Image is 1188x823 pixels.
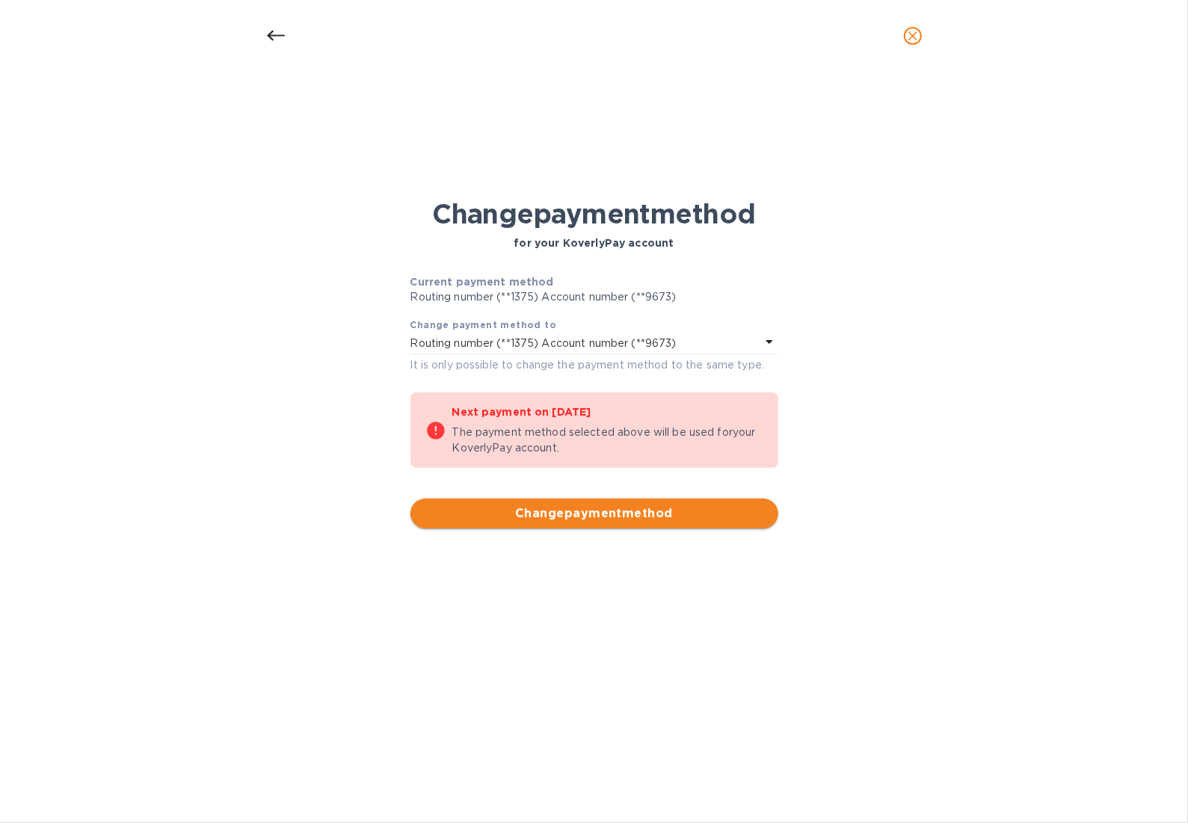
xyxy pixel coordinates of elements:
b: Change payment method to [410,319,557,330]
h1: Change payment method [432,198,755,229]
p: Routing number (**1375) Account number (**9673) [410,289,778,305]
p: It is only possible to change the payment method to the same type. [410,357,778,373]
span: Change payment method [422,505,766,523]
p: Routing number (**1375) Account number (**9673) [410,336,677,351]
button: Changepaymentmethod [410,499,778,528]
p: The payment method selected above will be used for your KoverlyPay account . [452,425,763,456]
p: for your KoverlyPay account [514,235,674,250]
button: close [895,18,931,54]
b: Current payment method [410,276,554,288]
b: Next payment on [DATE] [452,406,591,418]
